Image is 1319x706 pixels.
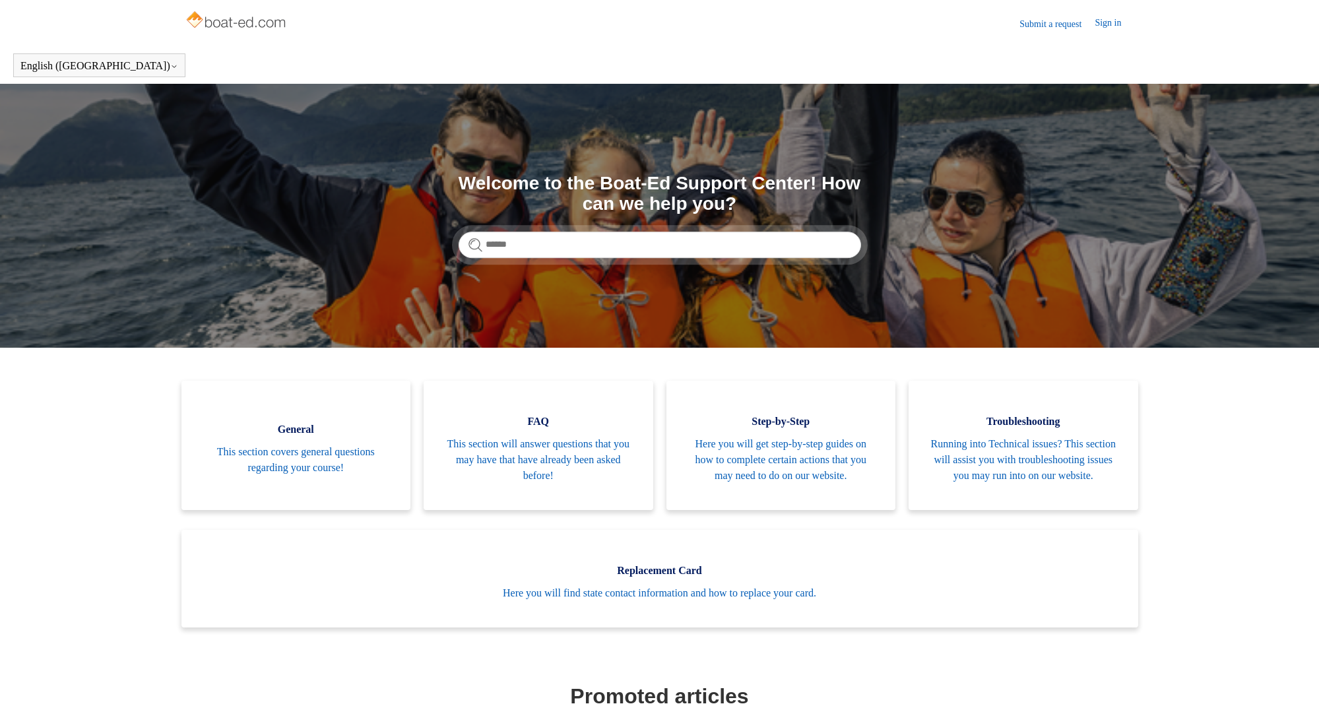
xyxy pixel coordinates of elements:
[201,444,391,476] span: This section covers general questions regarding your course!
[1019,17,1095,31] a: Submit a request
[666,381,896,510] a: Step-by-Step Here you will get step-by-step guides on how to complete certain actions that you ma...
[424,381,653,510] a: FAQ This section will answer questions that you may have that have already been asked before!
[443,436,633,484] span: This section will answer questions that you may have that have already been asked before!
[459,174,861,214] h1: Welcome to the Boat-Ed Support Center! How can we help you?
[181,381,411,510] a: General This section covers general questions regarding your course!
[20,60,178,72] button: English ([GEOGRAPHIC_DATA])
[201,563,1118,579] span: Replacement Card
[928,436,1118,484] span: Running into Technical issues? This section will assist you with troubleshooting issues you may r...
[459,232,861,258] input: Search
[686,414,876,430] span: Step-by-Step
[181,530,1138,627] a: Replacement Card Here you will find state contact information and how to replace your card.
[201,585,1118,601] span: Here you will find state contact information and how to replace your card.
[928,414,1118,430] span: Troubleshooting
[443,414,633,430] span: FAQ
[1275,662,1309,696] div: Live chat
[1095,16,1134,32] a: Sign in
[686,436,876,484] span: Here you will get step-by-step guides on how to complete certain actions that you may need to do ...
[185,8,290,34] img: Boat-Ed Help Center home page
[909,381,1138,510] a: Troubleshooting Running into Technical issues? This section will assist you with troubleshooting ...
[201,422,391,437] span: General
